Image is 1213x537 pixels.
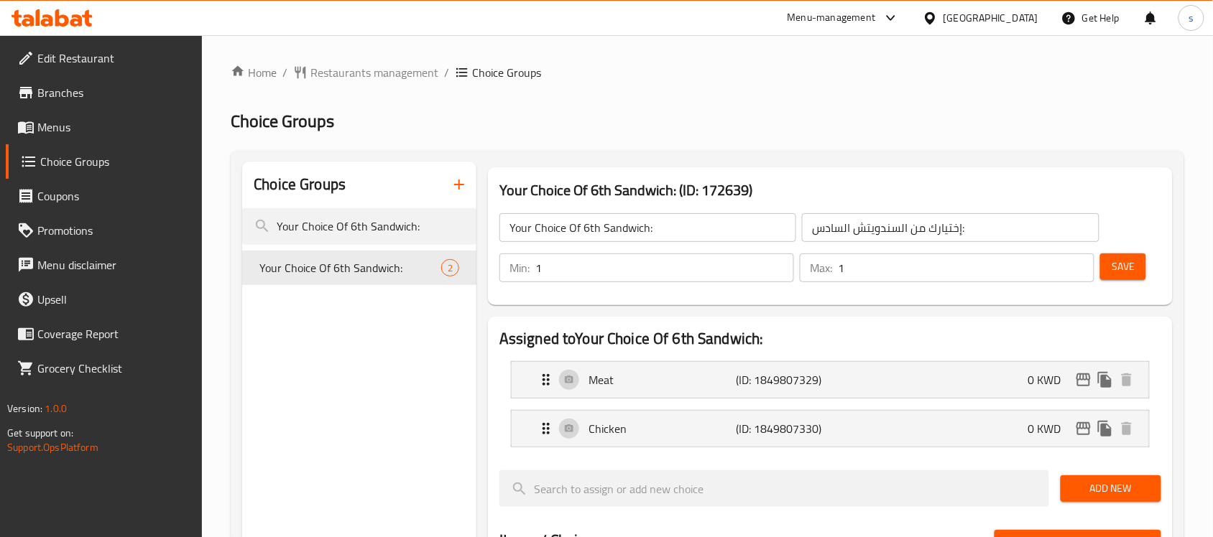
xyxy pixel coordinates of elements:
[444,64,449,81] li: /
[6,179,203,213] a: Coupons
[441,259,459,276] div: Choices
[509,259,530,276] p: Min:
[231,64,1184,81] nav: breadcrumb
[310,64,438,81] span: Restaurants management
[499,470,1049,507] input: search
[37,50,191,67] span: Edit Restaurant
[37,291,191,308] span: Upsell
[6,351,203,386] a: Grocery Checklist
[499,355,1161,404] li: Expand
[45,399,67,418] span: 1.0.0
[736,371,834,388] p: (ID: 1849807329)
[231,105,334,137] span: Choice Groups
[788,9,876,27] div: Menu-management
[6,144,203,179] a: Choice Groups
[242,208,476,245] input: search
[6,317,203,351] a: Coverage Report
[6,75,203,110] a: Branches
[40,153,191,170] span: Choice Groups
[282,64,287,81] li: /
[1073,418,1094,439] button: edit
[242,251,476,285] div: Your Choice Of 6th Sandwich:2
[736,420,834,437] p: (ID: 1849807330)
[6,110,203,144] a: Menus
[6,248,203,282] a: Menu disclaimer
[6,282,203,317] a: Upsell
[1094,369,1116,391] button: duplicate
[1061,475,1161,502] button: Add New
[1100,253,1146,280] button: Save
[254,174,346,195] h2: Choice Groups
[810,259,832,276] p: Max:
[944,10,1038,26] div: [GEOGRAPHIC_DATA]
[589,420,736,437] p: Chicken
[37,118,191,136] span: Menus
[1189,10,1194,26] span: s
[7,399,42,418] span: Version:
[7,438,98,457] a: Support.OpsPlatform
[499,328,1161,350] h2: Assigned to Your Choice Of 6th Sandwich:
[37,222,191,239] span: Promotions
[472,64,541,81] span: Choice Groups
[499,404,1161,453] li: Expand
[6,41,203,75] a: Edit Restaurant
[37,187,191,205] span: Coupons
[259,259,441,276] span: Your Choice Of 6th Sandwich:
[512,362,1149,398] div: Expand
[7,424,73,442] span: Get support on:
[37,84,191,101] span: Branches
[1094,418,1116,439] button: duplicate
[442,261,458,275] span: 2
[37,360,191,377] span: Grocery Checklist
[37,256,191,274] span: Menu disclaimer
[37,325,191,342] span: Coverage Report
[1112,258,1135,276] span: Save
[1072,480,1150,498] span: Add New
[512,411,1149,447] div: Expand
[293,64,438,81] a: Restaurants management
[1116,369,1138,391] button: delete
[499,179,1161,202] h3: Your Choice Of 6th Sandwich: (ID: 172639)
[1028,371,1073,388] p: 0 KWD
[1028,420,1073,437] p: 0 KWD
[6,213,203,248] a: Promotions
[1116,418,1138,439] button: delete
[1073,369,1094,391] button: edit
[231,64,277,81] a: Home
[589,371,736,388] p: Meat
